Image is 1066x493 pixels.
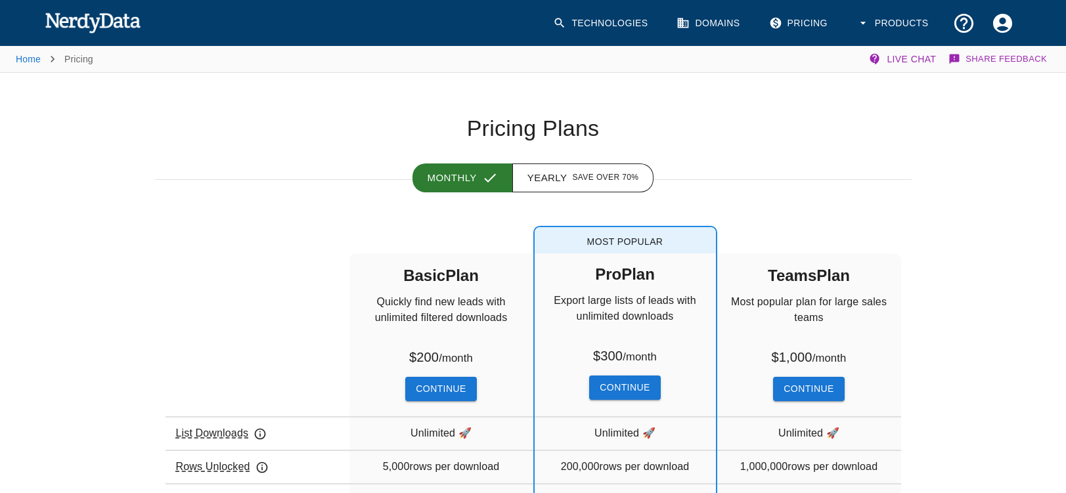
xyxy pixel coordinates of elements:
button: Continue [405,377,476,401]
p: Quickly find new leads with unlimited filtered downloads [349,294,533,347]
p: Export large lists of leads with unlimited downloads [535,293,716,345]
button: Share Feedback [946,46,1050,72]
p: List Downloads [176,425,267,441]
h6: $ 300 [593,345,657,365]
div: Unlimited 🚀 [535,416,716,449]
span: Save over 70% [572,171,638,184]
p: Most popular plan for large sales teams [717,294,901,347]
div: 1,000,000 rows per download [717,450,901,482]
a: Home [16,54,41,64]
a: Pricing [761,4,838,43]
h5: Basic Plan [403,255,479,294]
button: Yearly Save over 70% [512,163,654,192]
button: Monthly [412,163,513,192]
nav: breadcrumb [16,46,93,72]
div: 200,000 rows per download [535,450,716,482]
p: Pricing [64,53,93,66]
h1: Pricing Plans [155,115,912,142]
small: / month [623,351,657,363]
a: Technologies [545,4,658,43]
span: Most Popular [535,227,716,253]
p: Rows Unlocked [176,459,269,475]
h5: Pro Plan [595,253,655,293]
a: Domains [669,4,750,43]
div: 5,000 rows per download [349,450,533,482]
button: Support and Documentation [944,4,983,43]
h6: $ 1,000 [772,347,847,366]
small: / month [439,352,473,364]
button: Continue [773,377,844,401]
small: / month [812,352,847,364]
button: Account Settings [983,4,1022,43]
h6: $ 200 [409,347,473,366]
button: Live Chat [866,46,941,72]
h5: Teams Plan [768,255,850,294]
img: NerdyData.com [45,9,141,35]
button: Products [849,4,939,43]
div: Unlimited 🚀 [717,416,901,449]
div: Unlimited 🚀 [349,416,533,449]
button: Continue [589,375,660,400]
